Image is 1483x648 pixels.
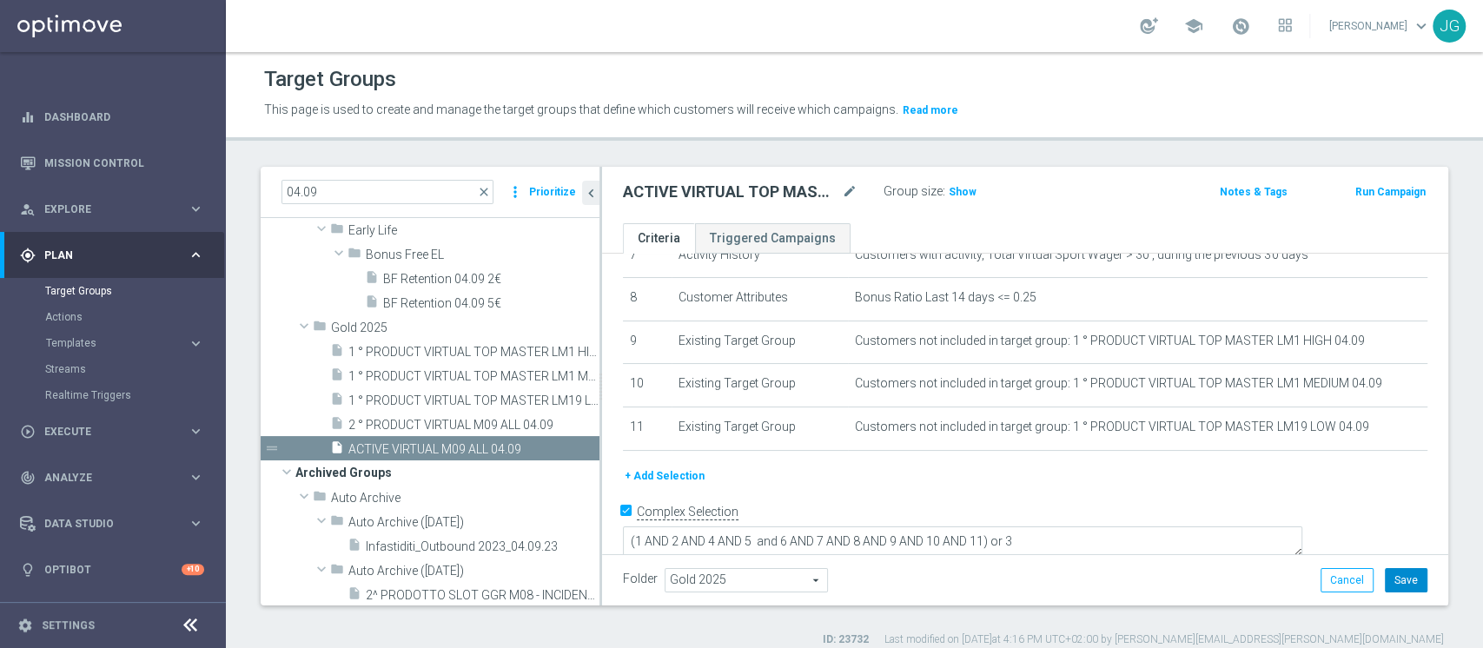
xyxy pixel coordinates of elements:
[19,156,205,170] button: Mission Control
[45,336,205,350] button: Templates keyboard_arrow_right
[842,182,857,202] i: mode_edit
[623,182,838,202] h2: ACTIVE VIRTUAL TOP MASTER L1M ALL 04.09
[506,180,524,204] i: more_vert
[330,392,344,412] i: insert_drive_file
[672,407,849,450] td: Existing Target Group
[623,278,672,321] td: 8
[1385,568,1427,592] button: Save
[1433,10,1466,43] div: JG
[1184,17,1203,36] span: school
[20,546,204,592] div: Optibot
[623,466,706,486] button: + Add Selection
[383,272,599,287] span: BF Retention 04.09 2&#x20AC;
[477,185,491,199] span: close
[365,270,379,290] i: insert_drive_file
[348,418,599,433] span: 2 &#xB0; PRODUCT VIRTUAL M09 ALL 04.09
[348,369,599,384] span: 1 &#xB0; PRODUCT VIRTUAL TOP MASTER LM1 MEDIUM 04.09
[949,186,977,198] span: Show
[45,356,224,382] div: Streams
[672,235,849,278] td: Activity History
[188,335,204,352] i: keyboard_arrow_right
[44,204,188,215] span: Explore
[20,202,188,217] div: Explore
[182,564,204,575] div: +10
[623,235,672,278] td: 7
[313,489,327,509] i: folder
[19,202,205,216] div: person_search Explore keyboard_arrow_right
[264,102,898,116] span: This page is used to create and manage the target groups that define which customers will receive...
[855,334,1364,348] span: Customers not included in target group: 1 ° PRODUCT VIRTUAL TOP MASTER LM1 HIGH 04.09
[45,310,181,324] a: Actions
[44,473,188,483] span: Analyze
[45,284,181,298] a: Target Groups
[348,393,599,408] span: 1 &#xB0; PRODUCT VIRTUAL TOP MASTER LM19 LOW 04.09
[330,416,344,436] i: insert_drive_file
[188,515,204,532] i: keyboard_arrow_right
[44,140,204,186] a: Mission Control
[383,296,599,311] span: BF Retention 04.09 5&#x20AC;
[45,304,224,330] div: Actions
[295,460,599,485] span: Archived Groups
[348,564,599,579] span: Auto Archive (2025-03-04)
[672,364,849,407] td: Existing Target Group
[855,420,1368,434] span: Customers not included in target group: 1 ° PRODUCT VIRTUAL TOP MASTER LM19 LOW 04.09
[44,426,188,437] span: Execute
[45,388,181,402] a: Realtime Triggers
[188,201,204,217] i: keyboard_arrow_right
[42,620,95,631] a: Settings
[623,364,672,407] td: 10
[19,471,205,485] div: track_changes Analyze keyboard_arrow_right
[20,109,36,125] i: equalizer
[348,442,599,457] span: ACTIVE VIRTUAL M09 ALL 04.09
[45,382,224,408] div: Realtime Triggers
[45,278,224,304] div: Target Groups
[17,618,33,633] i: settings
[331,491,599,506] span: Auto Archive
[19,248,205,262] button: gps_fixed Plan keyboard_arrow_right
[855,376,1381,391] span: Customers not included in target group: 1 ° PRODUCT VIRTUAL TOP MASTER LM1 MEDIUM 04.09
[46,338,170,348] span: Templates
[20,202,36,217] i: person_search
[45,362,181,376] a: Streams
[44,546,182,592] a: Optibot
[1412,17,1431,36] span: keyboard_arrow_down
[1321,568,1374,592] button: Cancel
[855,290,1036,305] span: Bonus Ratio Last 14 days <= 0.25
[623,407,672,450] td: 11
[20,248,36,263] i: gps_fixed
[884,184,943,199] label: Group size
[855,248,1308,262] span: Customers with activity, Total Virtual Sport Wager > 30 , during the previous 30 days
[188,247,204,263] i: keyboard_arrow_right
[348,345,599,360] span: 1 &#xB0; PRODUCT VIRTUAL TOP MASTER LM1 HIGH 04.09
[20,94,204,140] div: Dashboard
[365,294,379,314] i: insert_drive_file
[330,440,344,460] i: insert_drive_file
[672,321,849,364] td: Existing Target Group
[19,425,205,439] button: play_circle_outline Execute keyboard_arrow_right
[20,470,188,486] div: Analyze
[623,572,658,586] label: Folder
[526,181,579,204] button: Prioritize
[188,469,204,486] i: keyboard_arrow_right
[348,223,599,238] span: Early Life
[637,504,738,520] label: Complex Selection
[19,110,205,124] button: equalizer Dashboard
[884,632,1444,647] label: Last modified on [DATE] at 4:16 PM UTC+02:00 by [PERSON_NAME][EMAIL_ADDRESS][PERSON_NAME][DOMAIN_...
[20,424,36,440] i: play_circle_outline
[1327,13,1433,39] a: [PERSON_NAME]keyboard_arrow_down
[19,563,205,577] button: lightbulb Optibot +10
[20,424,188,440] div: Execute
[330,513,344,533] i: folder
[366,588,599,603] span: 2^ PRODOTTO SLOT GGR M08 - INCIDENZA 2^PRODOTTO &gt;20% GGR TOT 04.09
[20,562,36,578] i: lightbulb
[281,180,493,204] input: Quick find group or folder
[348,586,361,606] i: insert_drive_file
[330,367,344,387] i: insert_drive_file
[623,223,695,254] a: Criteria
